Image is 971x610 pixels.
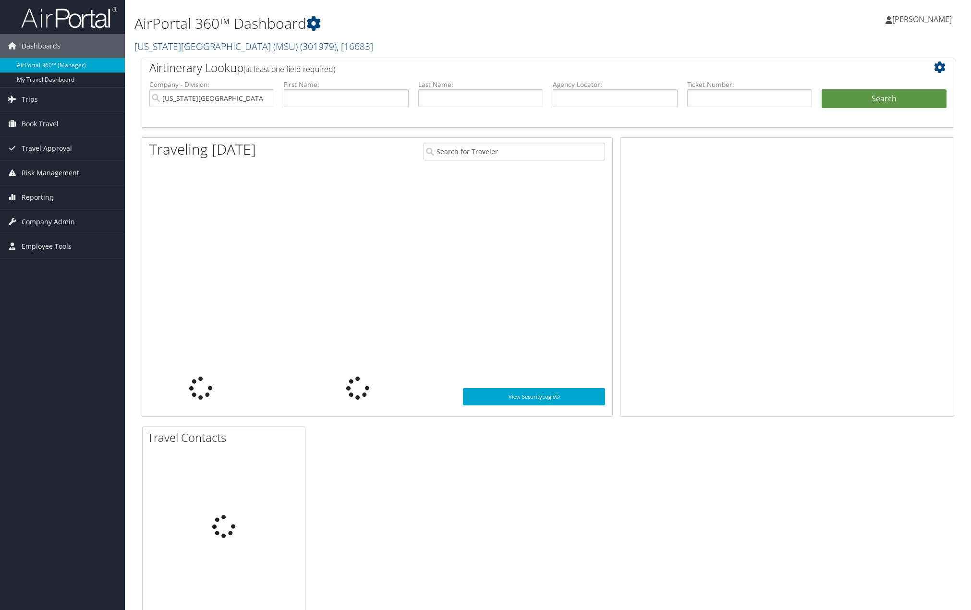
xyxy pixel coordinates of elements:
span: Company Admin [22,210,75,234]
h1: Traveling [DATE] [149,139,256,159]
span: Risk Management [22,161,79,185]
span: Trips [22,87,38,111]
h1: AirPortal 360™ Dashboard [134,13,686,34]
h2: Airtinerary Lookup [149,60,879,76]
h2: Travel Contacts [147,429,305,446]
input: Search for Traveler [424,143,605,160]
span: [PERSON_NAME] [892,14,952,24]
label: Last Name: [418,80,543,89]
span: Reporting [22,185,53,209]
span: (at least one field required) [243,64,335,74]
label: First Name: [284,80,409,89]
span: , [ 16683 ] [337,40,373,53]
span: Travel Approval [22,136,72,160]
label: Company - Division: [149,80,274,89]
span: ( 301979 ) [300,40,337,53]
a: [PERSON_NAME] [886,5,961,34]
button: Search [822,89,947,109]
span: Employee Tools [22,234,72,258]
span: Book Travel [22,112,59,136]
span: Dashboards [22,34,61,58]
label: Agency Locator: [553,80,678,89]
img: airportal-logo.png [21,6,117,29]
a: [US_STATE][GEOGRAPHIC_DATA] (MSU) [134,40,373,53]
label: Ticket Number: [687,80,812,89]
a: View SecurityLogic® [463,388,605,405]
